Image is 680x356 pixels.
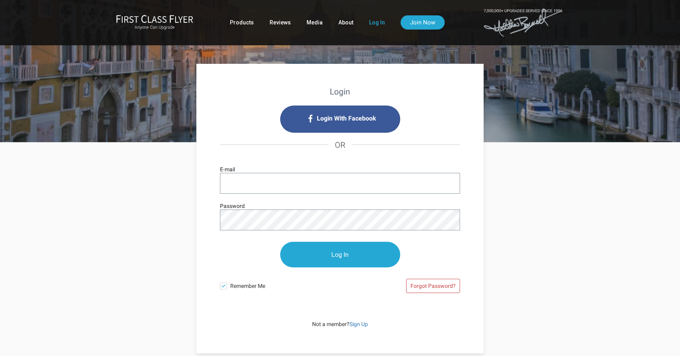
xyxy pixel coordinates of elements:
span: Not a member? [312,321,368,327]
label: E-mail [220,165,235,174]
a: Media [307,15,323,30]
span: Login With Facebook [317,112,376,125]
small: Anyone Can Upgrade [116,25,193,30]
a: Join Now [401,15,445,30]
label: Password [220,202,245,210]
a: Products [230,15,254,30]
i: Login with Facebook [280,106,400,133]
h4: OR [220,133,460,157]
a: About [338,15,353,30]
a: Log In [369,15,385,30]
img: First Class Flyer [116,15,193,23]
strong: Login [330,87,350,96]
a: Sign Up [349,321,368,327]
a: Forgot Password? [406,279,460,293]
a: Reviews [270,15,291,30]
input: Log In [280,242,400,267]
a: First Class FlyerAnyone Can Upgrade [116,15,193,30]
span: Remember Me [230,278,340,290]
